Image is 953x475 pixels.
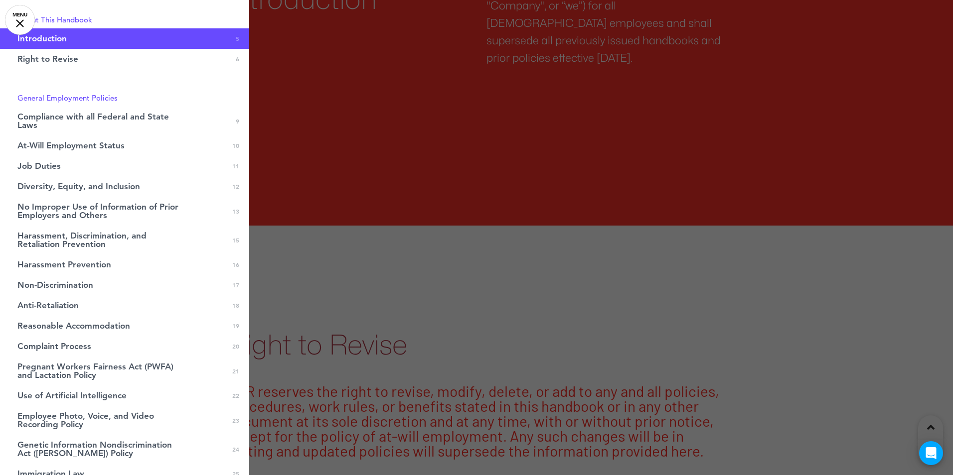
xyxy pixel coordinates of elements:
span: Diversity, Equity, and Inclusion [17,182,140,191]
span: Compliance with all Federal and State Laws [17,113,182,129]
span: At-Will Employment Status [17,141,125,150]
span: 15 [232,236,239,244]
span: Use of Artificial Intelligence [17,391,127,400]
span: No Improper Use of Information of Prior Employers and Others [17,203,182,220]
span: 16 [232,260,239,269]
span: 20 [232,342,239,351]
span: 19 [232,322,239,330]
span: 12 [232,182,239,191]
span: Harassment, Discrimination, and Retaliation Prevention [17,232,182,248]
span: Job Duties [17,162,61,170]
span: 6 [236,55,239,63]
span: Right to Revise [17,55,78,63]
span: 18 [232,301,239,310]
span: Introduction [17,34,67,43]
span: Anti-Retaliation [17,301,79,310]
span: 10 [232,141,239,150]
span: Complaint Process [17,342,91,351]
span: 24 [232,445,239,454]
span: Non-Discrimination [17,281,93,289]
span: Genetic Information Nondiscrimination Act (GINA) Policy [17,441,182,458]
span: 22 [232,391,239,400]
span: 13 [232,207,239,216]
span: Reasonable Accommodation [17,322,130,330]
span: 11 [232,162,239,170]
span: Harassment Prevention [17,260,111,269]
span: 17 [232,281,239,289]
span: Pregnant Workers Fairness Act (PWFA) and Lactation Policy [17,362,182,379]
a: MENU [5,5,35,35]
span: 21 [232,367,239,375]
div: Open Intercom Messenger [919,441,943,465]
span: 23 [232,416,239,425]
span: 9 [236,117,239,125]
span: 5 [236,34,239,43]
span: Employee Photo, Voice, and Video Recording Policy [17,412,182,429]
